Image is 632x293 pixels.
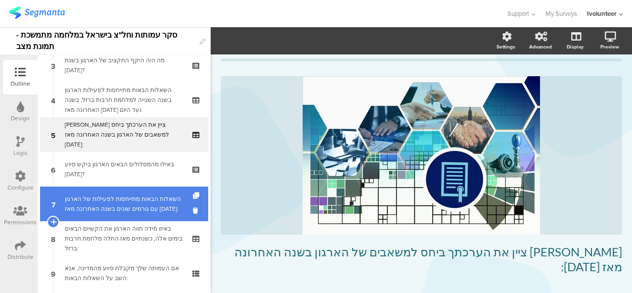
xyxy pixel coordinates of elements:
div: באילו מהמסלולים הבאים הארגון ביקש סיוע מאוקטובר 2023? [65,159,183,179]
div: מה היה היקף התקציב של הארגון בשנת 2025? [65,55,183,75]
div: Ivolunteer [587,9,617,18]
a: 6 באילו מהמסלולים הבאים הארגון ביקש סיוע [DATE]? [40,152,208,187]
a: 5 [PERSON_NAME] ציין את הערכתך ביחס למשאבים של הארגון בשנה האחרונה מאז [DATE]: [40,117,208,152]
div: Distribute [7,252,34,261]
div: Display [567,43,584,50]
div: Outline [10,79,30,88]
div: Preview [600,43,619,50]
span: 8 [51,233,55,244]
span: 6 [51,164,55,175]
div: אם העמותה שלך מקבלת סיוע מהמדינה, אנא השב על השאלות הבאות: [65,263,183,283]
a: 7 השאלות הבאות מתייחסות לפעילות של הארגון עם גורמים שונים בשנה האחרונה מאז [DATE]: [40,187,208,221]
a: 4 השאלות הבאות מתייחסות לפעילות הארגון בשנה השנייה למלחמת חרבות ברזל, בשנה האחרונה מאז [DATE] ועד... [40,83,208,117]
span: Support [507,9,529,18]
div: Advanced [529,43,552,50]
div: אנא ציין את הערכתך ביחס למשאבים של הארגון בשנה האחרונה מאז אוקטובר 2024: [65,120,183,149]
div: Design [11,114,30,123]
a: 3 מה היה היקף התקציב של הארגון בשנת [DATE]? [40,48,208,83]
div: השאלות הבאות מתייחסות לפעילות של הארגון עם גורמים שונים בשנה האחרונה מאז אוקטובר 2024: [65,194,183,214]
i: Delete [193,206,201,215]
i: Duplicate [193,193,201,199]
span: 9 [51,268,55,279]
span: 5 [51,129,55,140]
span: 7 [51,198,55,209]
div: Settings [497,43,515,50]
div: באיזו מידה חווה הארגון את הקשיים הבאים בימים אלה, כשנתיים מאז החלה מלחמת חרבות ברזל: [65,224,183,253]
div: Permissions [4,218,37,227]
a: 9 אם העמותה שלך מקבלת סיוע מהמדינה, אנא השב על השאלות הבאות: [40,256,208,291]
a: 8 באיזו מידה חווה הארגון את הקשיים הבאים בימים אלה, כשנתיים מאז החלה מלחמת חרבות ברזל: [40,221,208,256]
div: סקר עמותות וחל"צ בישראל במלחמה מתמשכת - תמונת מצב [16,27,195,54]
div: Configure [7,183,34,192]
span: 3 [51,60,55,71]
img: אנא ציין את הערכתך ביחס למשאבים של הארגון בשנה האחרונה מאז אוקטובר 2024: cover image [303,76,540,235]
div: Logic [13,148,28,157]
img: segmanta logo [9,6,65,19]
div: השאלות הבאות מתייחסות לפעילות הארגון בשנה השנייה למלחמת חרבות ברזל, בשנה האחרונה מאז אוקטובר 2024... [65,85,183,115]
span: 4 [51,95,55,105]
p: [PERSON_NAME] ציין את הערכתך ביחס למשאבים של הארגון בשנה האחרונה מאז [DATE]: [221,244,622,274]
